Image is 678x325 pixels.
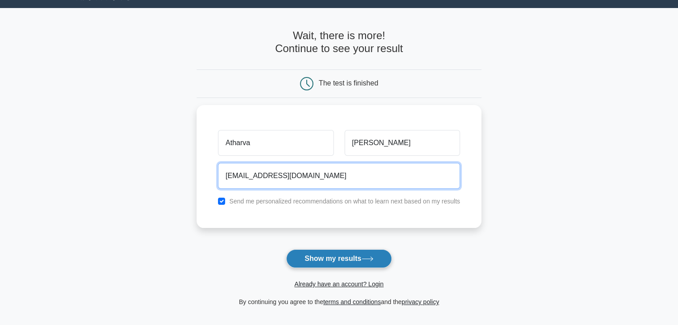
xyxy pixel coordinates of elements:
[323,298,381,305] a: terms and conditions
[294,280,383,288] a: Already have an account? Login
[286,249,391,268] button: Show my results
[218,130,333,156] input: First name
[191,297,487,307] div: By continuing you agree to the and the
[218,163,460,189] input: Email
[402,298,439,305] a: privacy policy
[319,79,378,87] div: The test is finished
[197,29,481,55] h4: Wait, there is more! Continue to see your result
[345,130,460,156] input: Last name
[229,198,460,205] label: Send me personalized recommendations on what to learn next based on my results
